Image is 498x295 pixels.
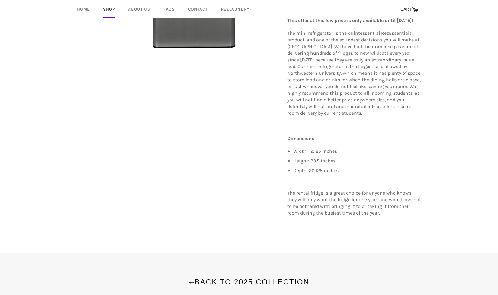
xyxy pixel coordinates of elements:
a: Contact [182,0,214,18]
a: Back to 2025 Collection [6,277,492,287]
a: FAQs [157,0,181,18]
a: Shop [97,0,121,18]
a: About Us [122,0,156,18]
li: Width: 19.125 inches [293,148,421,155]
a: Home [71,0,96,18]
strong: Dimensions [287,136,314,141]
a: CART [397,3,421,16]
p: The rental fridge is a great choice for anyone who knows they will only want the fridge for one y... [287,190,421,216]
li: Height: 33.5 inches [293,158,421,164]
a: RezLaundry [215,0,258,18]
li: Depth: 20.125 inches [293,167,421,174]
span: The mini refrigerator is the quintessential RezEssentials product, and one of the soundest decisi... [287,30,421,116]
strong: This offer at this low price is only available until [DATE]! [287,18,413,23]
